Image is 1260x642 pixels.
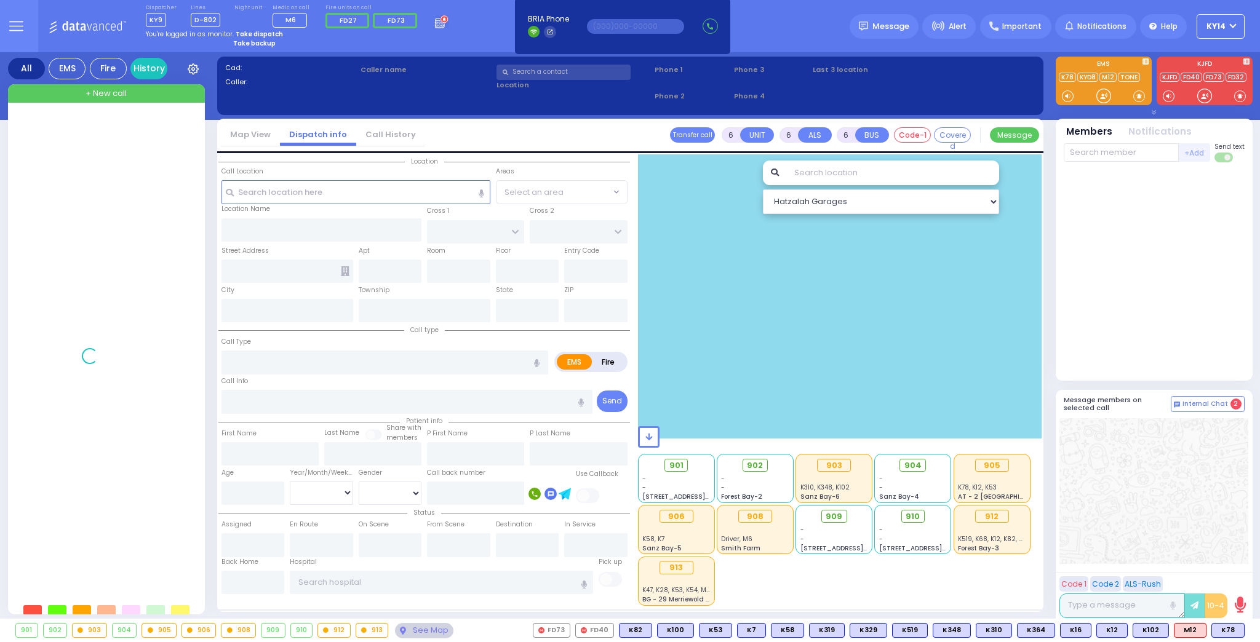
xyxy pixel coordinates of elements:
[359,520,389,529] label: On Scene
[405,157,444,166] span: Location
[90,58,127,79] div: Fire
[786,160,999,185] input: Search location
[657,623,694,638] div: K100
[1160,73,1179,82] a: KJFD
[191,13,220,27] span: D-802
[386,423,421,432] small: Share with
[318,624,350,637] div: 912
[850,623,887,638] div: K329
[855,127,889,143] button: BUS
[642,585,732,595] span: K47, K28, K53, K54, MF75, M16
[427,468,485,478] label: Call back number
[1017,623,1055,638] div: BLS
[86,87,127,100] span: + New call
[642,492,759,501] span: [STREET_ADDRESS][PERSON_NAME]
[233,39,276,48] strong: Take backup
[581,627,587,633] img: red-radio-icon.svg
[734,65,809,75] span: Phone 3
[809,623,845,638] div: K319
[721,474,725,483] span: -
[771,623,804,638] div: BLS
[530,206,554,216] label: Cross 2
[879,544,995,553] span: [STREET_ADDRESS][PERSON_NAME]
[221,167,263,176] label: Call Location
[1064,143,1179,162] input: Search member
[670,127,715,143] button: Transfer call
[221,520,252,529] label: Assigned
[1090,576,1121,592] button: Code 2
[400,416,449,426] span: Patient info
[1099,73,1117,82] a: M12
[221,129,280,140] a: Map View
[273,4,311,12] label: Medic on call
[340,15,357,25] span: FD27
[817,459,851,472] div: 903
[1128,125,1192,139] button: Notifications
[879,525,883,534] span: -
[146,30,234,39] span: You're logged in as monitor.
[826,510,842,523] span: 909
[395,623,453,638] div: See map
[642,483,646,492] span: -
[386,433,418,442] span: members
[1174,623,1206,638] div: M12
[225,77,357,87] label: Caller:
[934,127,971,143] button: Covered
[8,58,45,79] div: All
[949,21,967,32] span: Alert
[130,58,167,79] a: History
[809,623,845,638] div: BLS
[800,534,804,544] span: -
[976,623,1012,638] div: BLS
[800,492,840,501] span: Sanz Bay-6
[813,65,924,75] label: Last 3 location
[879,534,883,544] span: -
[113,624,137,637] div: 904
[975,459,1009,472] div: 905
[879,483,883,492] span: -
[1157,61,1253,69] label: KJFD
[892,623,928,638] div: BLS
[1182,400,1228,408] span: Internal Chat
[496,520,533,529] label: Destination
[191,4,220,12] label: Lines
[933,623,971,638] div: K348
[976,623,1012,638] div: K310
[1197,14,1245,39] button: KY14
[528,14,569,25] span: BRIA Phone
[1181,73,1202,82] a: FD40
[261,624,285,637] div: 909
[324,428,359,438] label: Last Name
[1066,125,1112,139] button: Members
[1133,623,1169,638] div: BLS
[236,30,283,39] strong: Take dispatch
[798,127,832,143] button: ALS
[290,571,593,594] input: Search hospital
[1060,623,1091,638] div: BLS
[427,429,468,438] label: P First Name
[427,246,445,256] label: Room
[496,65,631,80] input: Search a contact
[800,483,850,492] span: K310, K348, K102
[576,469,618,479] label: Use Callback
[142,624,176,637] div: 905
[361,65,492,75] label: Caller name
[737,623,766,638] div: BLS
[234,4,262,12] label: Night unit
[660,510,693,523] div: 906
[1059,73,1076,82] a: K78
[975,510,1009,523] div: 912
[879,492,919,501] span: Sanz Bay-4
[146,13,166,27] span: KY9
[290,520,318,529] label: En Route
[660,561,693,574] div: 913
[564,246,599,256] label: Entry Code
[221,429,257,438] label: First Name
[669,459,684,472] span: 901
[642,534,664,544] span: K58, K7
[1161,21,1178,32] span: Help
[496,167,514,176] label: Areas
[49,18,130,34] img: Logo
[771,623,804,638] div: K58
[496,246,511,256] label: Floor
